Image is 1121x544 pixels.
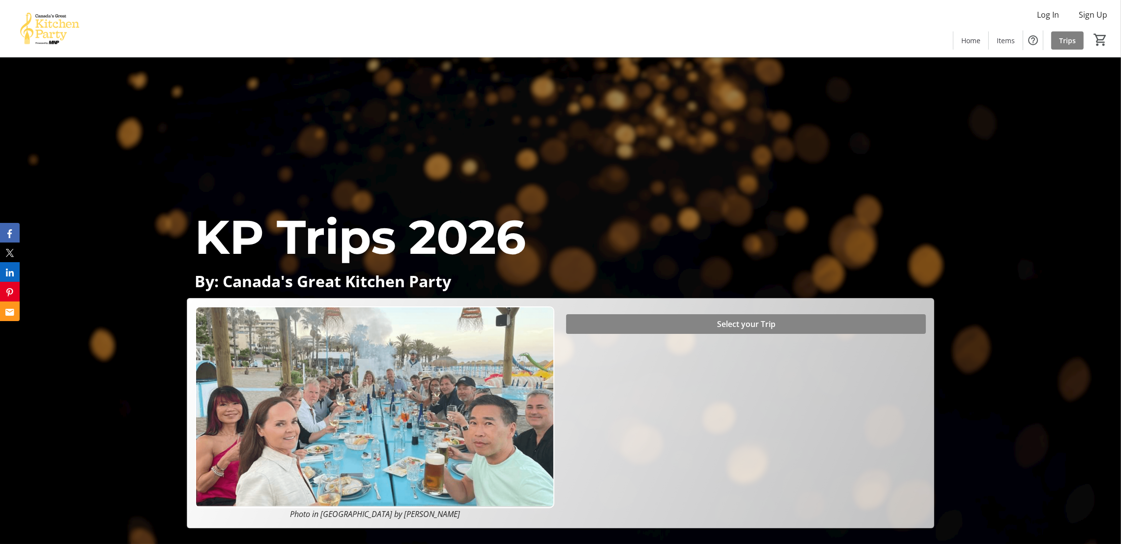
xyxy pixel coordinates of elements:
[1059,35,1076,46] span: Trips
[195,272,926,290] p: By: Canada's Great Kitchen Party
[1079,9,1107,21] span: Sign Up
[953,31,988,50] a: Home
[1037,9,1059,21] span: Log In
[1029,7,1067,23] button: Log In
[6,4,93,53] img: Canada’s Great Kitchen Party's Logo
[566,314,925,334] button: Select your Trip
[997,35,1015,46] span: Items
[961,35,980,46] span: Home
[1023,30,1043,50] button: Help
[195,306,554,508] img: Campaign CTA Media Photo
[1071,7,1115,23] button: Sign Up
[290,509,460,519] em: Photo in [GEOGRAPHIC_DATA] by [PERSON_NAME]
[1092,31,1109,49] button: Cart
[1051,31,1084,50] a: Trips
[195,208,526,266] span: KP Trips 2026
[717,318,776,330] span: Select your Trip
[989,31,1023,50] a: Items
